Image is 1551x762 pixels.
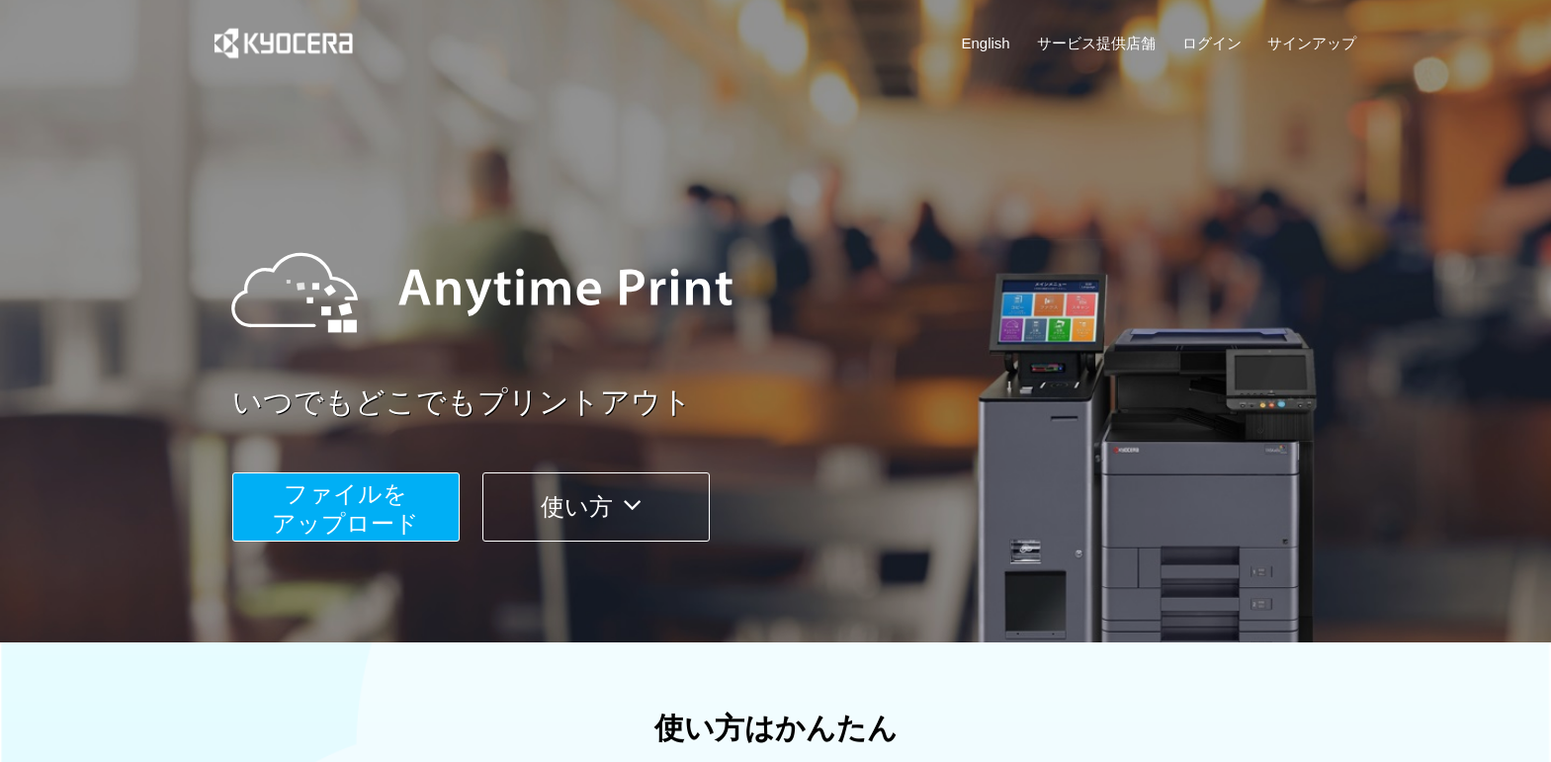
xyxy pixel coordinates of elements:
a: ログイン [1182,33,1242,53]
button: ファイルを​​アップロード [232,472,460,542]
button: 使い方 [482,472,710,542]
a: English [962,33,1010,53]
a: サービス提供店舗 [1037,33,1156,53]
a: サインアップ [1267,33,1356,53]
a: いつでもどこでもプリントアウト [232,381,1369,424]
span: ファイルを ​​アップロード [272,480,419,537]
